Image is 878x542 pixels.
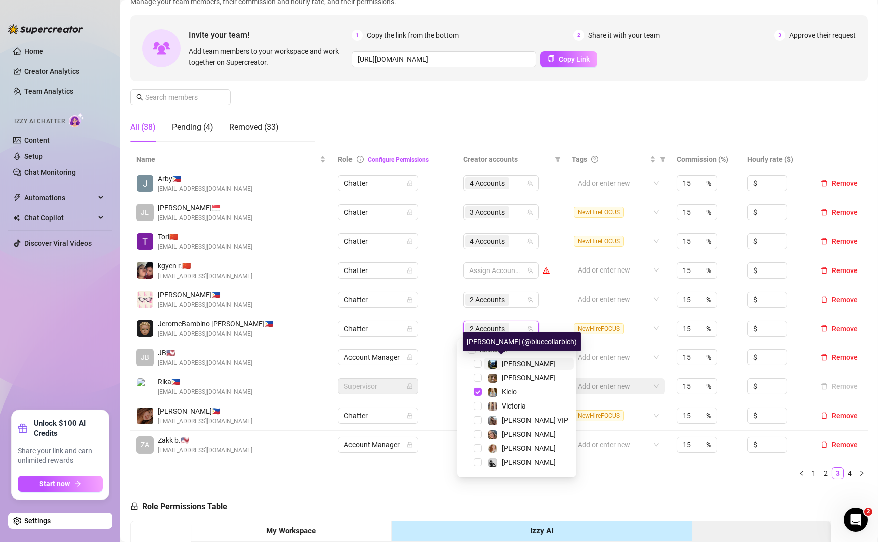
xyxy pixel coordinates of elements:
span: team [527,297,533,303]
span: Select tree node [474,388,482,396]
a: Chat Monitoring [24,168,76,176]
span: [EMAIL_ADDRESS][DOMAIN_NAME] [158,358,252,368]
button: Remove [817,323,862,335]
strong: Unlock $100 AI Credits [34,418,103,438]
button: Start nowarrow-right [18,476,103,492]
span: Remove [832,179,858,187]
button: Remove [817,380,862,392]
span: left [799,470,805,476]
span: 2 Accounts [465,294,509,306]
span: Invite your team! [189,29,352,41]
span: Tori 🇨🇳 [158,231,252,242]
strong: Izzy AI [530,526,553,535]
span: 4 Accounts [470,236,505,247]
span: lock [407,326,413,332]
button: Remove [817,351,862,363]
button: left [796,467,808,479]
span: 1 [352,30,363,41]
span: warning [543,267,550,274]
span: 4 Accounts [465,235,509,247]
span: [PERSON_NAME] [502,430,556,438]
img: AI Chatter [69,113,84,127]
span: lock [407,209,413,215]
span: Copy Link [559,55,590,63]
span: [EMAIL_ADDRESS][DOMAIN_NAME] [158,272,252,281]
span: lock [407,180,413,186]
span: Account Manager [344,350,412,365]
span: delete [821,209,828,216]
span: [EMAIL_ADDRESS][DOMAIN_NAME] [158,446,252,455]
span: lock [407,238,413,244]
button: Remove [817,206,862,218]
span: delete [821,296,828,303]
a: Creator Analytics [24,63,104,79]
span: Select tree node [474,430,482,438]
span: filter [555,156,561,162]
img: Brooke [488,374,497,383]
span: delete [821,441,828,448]
span: [PERSON_NAME] 🇵🇭 [158,289,252,300]
span: Chatter [344,321,412,336]
span: Select tree node [474,374,482,382]
span: info-circle [357,156,364,163]
span: delete [821,238,828,245]
span: delete [821,267,828,274]
span: kgyen r. 🇨🇳 [158,260,252,272]
button: Remove [817,235,862,247]
img: kgyen ramirez [137,262,153,279]
a: Setup [24,152,43,160]
span: NewHireFOCUS [574,410,624,421]
li: 4 [844,467,856,479]
img: Danielle [137,408,153,424]
span: filter [658,152,668,167]
img: Arby [137,175,153,192]
span: [PERSON_NAME] 🇵🇭 [158,405,252,417]
span: Remove [832,325,858,333]
span: Chat Copilot [24,210,95,226]
a: Discover Viral Videos [24,239,92,247]
span: team [527,326,533,332]
span: 3 [774,30,785,41]
strong: My Workspace [266,526,316,535]
div: Removed (33) [229,121,279,133]
img: logo-BBDzfeDw.svg [8,24,83,34]
span: Approve their request [789,30,856,41]
li: 3 [832,467,844,479]
span: [EMAIL_ADDRESS][DOMAIN_NAME] [158,387,252,397]
th: Hourly rate ($) [741,150,811,169]
span: JeromeBambino [PERSON_NAME] 🇵🇭 [158,318,273,329]
span: JB [141,352,149,363]
span: Remove [832,266,858,275]
span: 2 [573,30,584,41]
span: Select tree node [474,444,482,452]
button: Remove [817,439,862,451]
span: delete [821,180,828,187]
img: Kat Hobbs VIP [488,416,497,425]
img: Britt [488,360,497,369]
a: 2 [820,468,831,479]
span: JB 🇺🇸 [158,347,252,358]
span: ZA [141,439,149,450]
div: [PERSON_NAME] (@bluecollarbich) [463,332,581,351]
span: NewHireFOCUS [574,236,624,247]
span: arrow-right [74,480,81,487]
button: right [856,467,868,479]
span: [EMAIL_ADDRESS][DOMAIN_NAME] [158,329,273,339]
span: Tags [572,154,587,165]
span: team [527,267,533,274]
span: Remove [832,441,858,449]
span: right [859,470,865,476]
a: Settings [24,517,51,525]
span: 3 Accounts [465,206,509,218]
img: Kleio [488,388,497,397]
span: Select tree node [474,360,482,368]
span: 2 Accounts [470,323,505,334]
span: 2 Accounts [465,323,509,335]
a: Team Analytics [24,87,73,95]
span: [PERSON_NAME] [502,374,556,382]
span: Supervisor [344,379,412,394]
span: Remove [832,296,858,304]
span: Select tree node [474,458,482,466]
span: Zakk b. 🇺🇸 [158,435,252,446]
span: Automations [24,190,95,206]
